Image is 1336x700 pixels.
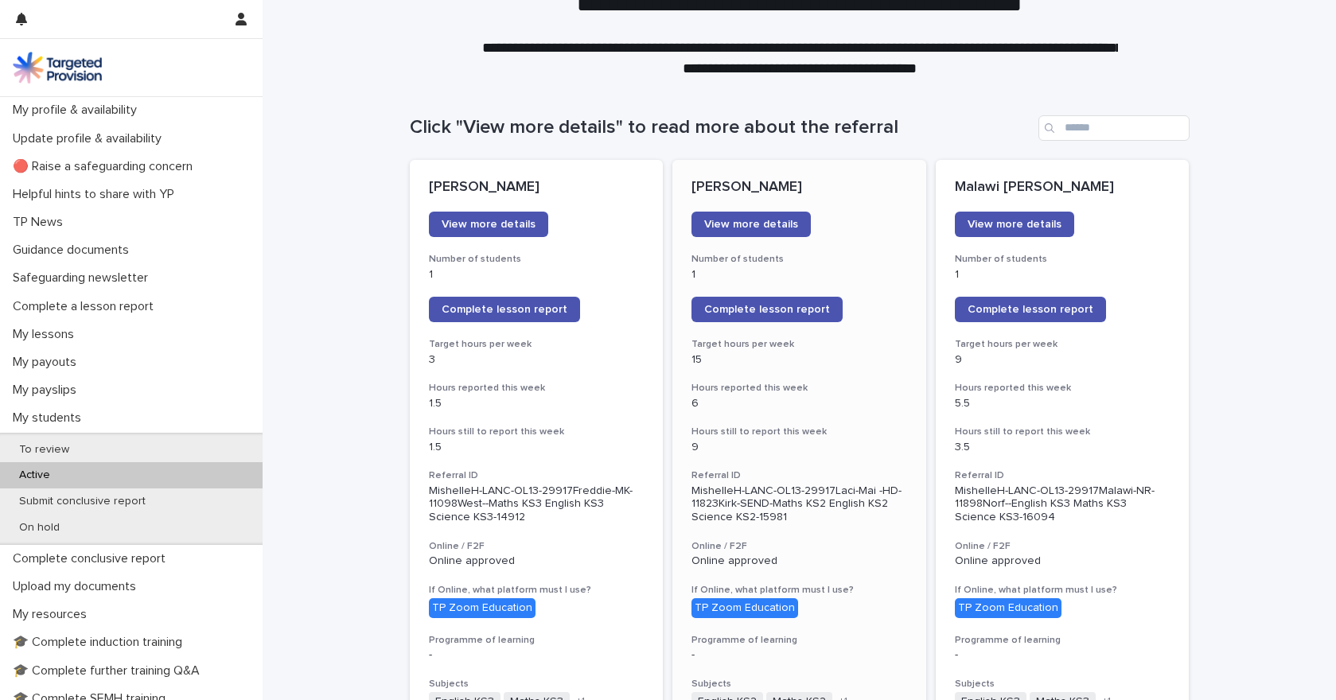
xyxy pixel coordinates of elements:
a: View more details [955,212,1074,237]
p: 1 [691,268,907,282]
p: My payslips [6,383,89,398]
div: TP Zoom Education [691,598,798,618]
h3: Programme of learning [955,634,1170,647]
p: Helpful hints to share with YP [6,187,187,202]
p: Active [6,469,63,482]
p: 9 [955,353,1170,367]
span: View more details [442,219,536,230]
h3: Hours reported this week [955,382,1170,395]
span: View more details [704,219,798,230]
h1: Click "View more details" to read more about the referral [410,116,1032,139]
p: 🔴 Raise a safeguarding concern [6,159,205,174]
h3: Online / F2F [429,540,645,553]
p: 15 [691,353,907,367]
p: 1 [429,268,645,282]
h3: Number of students [429,253,645,266]
p: Online approved [691,554,907,568]
h3: Number of students [955,253,1170,266]
h3: Online / F2F [955,540,1170,553]
span: Complete lesson report [442,304,567,315]
a: Complete lesson report [955,297,1106,322]
div: TP Zoom Education [429,598,536,618]
p: Complete a lesson report [6,299,166,314]
h3: Hours still to report this week [955,426,1170,438]
p: Online approved [429,554,645,568]
h3: Online / F2F [691,540,907,553]
h3: Hours still to report this week [691,426,907,438]
p: 1.5 [429,441,645,454]
h3: Referral ID [429,469,645,482]
p: MishelleH-LANC-OL13-29917Freddie-MK-11098West--Maths KS3 English KS3 Science KS3-14912 [429,484,645,524]
p: [PERSON_NAME] [429,179,645,196]
h3: Subjects [955,678,1170,690]
p: Complete conclusive report [6,551,178,566]
p: 1 [955,268,1170,282]
p: Submit conclusive report [6,495,158,508]
h3: Subjects [429,678,645,690]
img: M5nRWzHhSzIhMunXDL62 [13,52,102,84]
p: - [955,648,1170,662]
p: - [429,648,645,662]
p: 5.5 [955,397,1170,410]
p: 3 [429,353,645,367]
p: [PERSON_NAME] [691,179,907,196]
p: 🎓 Complete further training Q&A [6,663,212,679]
span: View more details [968,219,1061,230]
p: My students [6,410,94,426]
p: My payouts [6,355,89,370]
div: TP Zoom Education [955,598,1061,618]
a: Complete lesson report [691,297,843,322]
p: Online approved [955,554,1170,568]
a: View more details [429,212,548,237]
p: 1.5 [429,397,645,410]
p: Safeguarding newsletter [6,270,161,286]
span: Complete lesson report [968,304,1093,315]
p: 6 [691,397,907,410]
h3: Target hours per week [429,338,645,351]
p: To review [6,443,82,457]
h3: If Online, what platform must I use? [429,584,645,597]
p: Guidance documents [6,243,142,258]
h3: Hours still to report this week [429,426,645,438]
p: 3.5 [955,441,1170,454]
h3: Target hours per week [955,338,1170,351]
h3: Programme of learning [429,634,645,647]
a: Complete lesson report [429,297,580,322]
p: MishelleH-LANC-OL13-29917Malawi-NR-11898Norf--English KS3 Maths KS3 Science KS3-16094 [955,484,1170,524]
p: On hold [6,521,72,535]
h3: Target hours per week [691,338,907,351]
p: 9 [691,441,907,454]
p: 🎓 Complete induction training [6,635,195,650]
p: My resources [6,607,99,622]
p: Malawi [PERSON_NAME] [955,179,1170,196]
h3: Subjects [691,678,907,690]
a: View more details [691,212,811,237]
h3: Hours reported this week [691,382,907,395]
h3: Hours reported this week [429,382,645,395]
h3: Programme of learning [691,634,907,647]
input: Search [1038,115,1190,141]
h3: Referral ID [955,469,1170,482]
p: - [691,648,907,662]
h3: If Online, what platform must I use? [955,584,1170,597]
h3: Number of students [691,253,907,266]
h3: Referral ID [691,469,907,482]
p: MishelleH-LANC-OL13-29917Laci-Mai -HD-11823Kirk-SEND-Maths KS2 English KS2 Science KS2-15981 [691,484,907,524]
p: My lessons [6,327,87,342]
p: Upload my documents [6,579,149,594]
p: TP News [6,215,76,230]
p: Update profile & availability [6,131,174,146]
span: Complete lesson report [704,304,830,315]
h3: If Online, what platform must I use? [691,584,907,597]
p: My profile & availability [6,103,150,118]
